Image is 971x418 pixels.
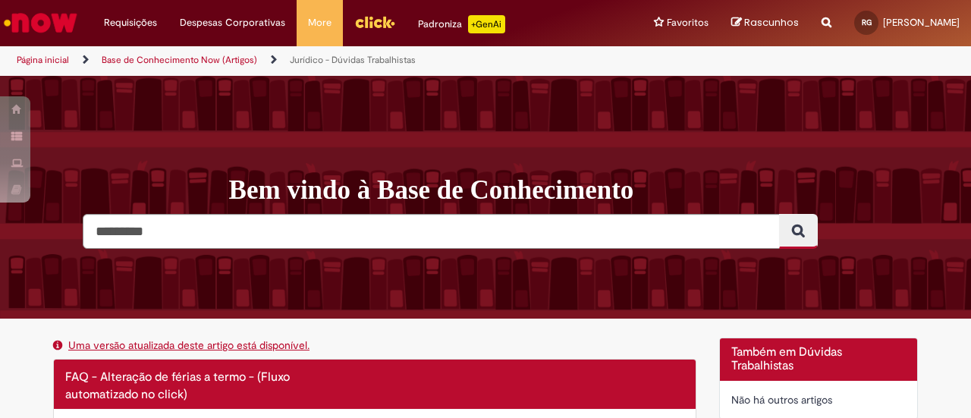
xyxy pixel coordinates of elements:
span: RG [862,17,872,27]
span: Despesas Corporativas [180,15,285,30]
span: FAQ - Alteração de férias a termo - (Fluxo automatizado no click) [65,369,290,402]
span: More [308,15,332,30]
a: Base de Conhecimento Now (Artigos) [102,54,257,66]
span: Favoritos [667,15,709,30]
h1: Bem vindo à Base de Conhecimento [229,174,929,206]
img: ServiceNow [2,8,80,38]
p: +GenAi [468,15,505,33]
span: Requisições [104,15,157,30]
a: Página inicial [17,54,69,66]
button: Pesquisar [779,214,818,249]
ul: Trilhas de página [11,46,636,74]
input: Pesquisar [83,214,780,249]
span: Rascunhos [744,15,799,30]
a: Rascunhos [731,16,799,30]
a: Uma versão atualizada deste artigo está disponível. [68,338,310,352]
h2: Também em Dúvidas Trabalhistas [731,346,907,372]
div: Padroniza [418,15,505,33]
img: click_logo_yellow_360x200.png [354,11,395,33]
a: Jurídico - Dúvidas Trabalhistas [290,54,416,66]
span: [PERSON_NAME] [883,16,960,29]
div: Não há outros artigos [731,392,907,407]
